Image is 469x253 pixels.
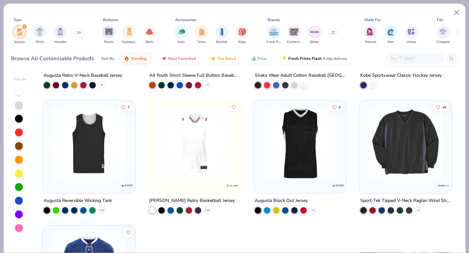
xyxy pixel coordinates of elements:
[178,40,185,45] span: Hats
[36,28,44,35] img: Shirts Image
[339,105,341,109] span: 6
[268,17,280,23] div: Brands
[16,28,23,35] img: Jerseys Image
[407,28,415,35] img: Unisex Image
[122,25,137,45] div: filter for Sweatpants
[340,107,420,180] img: 1ecdc5de-2524-4997-ab16-687cd4917c0e
[57,28,64,35] img: Hoodies Image
[310,40,319,45] span: Gildan
[442,105,446,109] span: 10
[360,196,451,205] div: Sport-Tek Tipped V-Neck Raglan Wind Shirt
[143,25,156,45] div: filter for Skirts
[104,40,114,45] span: Shorts
[367,28,374,35] img: Women Image
[390,55,440,62] input: Try "T-Shirt"
[124,228,133,237] button: Like
[406,40,416,45] span: Unisex
[255,72,345,80] div: Shaka Wear Adult Cotton Baseball [GEOGRAPHIC_DATA]
[365,107,446,180] img: b0ca8c2d-52c5-4bfb-9741-d3e66161185d
[287,25,302,45] button: filter button
[126,28,133,35] img: Sweatpants Image
[439,28,447,35] img: Cropped Image
[119,53,151,64] button: Trending
[121,179,134,192] img: Augusta logo
[122,25,137,45] button: filter button
[122,40,137,45] span: Sweatpants
[282,56,287,61] img: flash.gif
[162,56,167,61] img: most_fav.gif
[437,17,443,23] div: Fits
[215,25,228,45] button: filter button
[405,25,418,45] div: filter for Unisex
[218,28,225,35] img: Bottles Image
[14,40,25,45] span: Jerseys
[255,196,308,205] div: Augusta Block Out Jersey
[238,28,246,35] img: Bags Image
[332,179,345,192] img: Augusta logo
[33,25,46,45] button: filter button
[118,102,133,112] button: Like
[234,107,315,180] img: 791c8402-944b-4f89-9993-f9b5b67b7446
[433,102,449,112] button: Like
[36,40,44,45] span: Shirts
[287,40,302,45] span: Comfort Colors
[236,25,249,45] div: filter for Bags
[54,40,66,45] span: Hoodies
[238,40,246,45] span: Bags
[103,17,118,23] div: Bottoms
[260,107,340,180] img: e86c928a-dc4f-4a50-b882-2b3473525440
[145,40,154,45] span: Skirts
[13,25,26,45] button: filter button
[195,25,208,45] div: filter for Totes
[198,28,205,35] img: Totes Image
[365,40,377,45] span: Women
[288,56,322,61] span: Fresh Prints Flash
[216,40,227,45] span: Bottles
[11,55,94,62] div: Browse All Customizable Products
[13,25,26,45] div: filter for Jerseys
[436,25,449,45] button: filter button
[387,28,394,35] img: Men Image
[364,25,377,45] button: filter button
[154,107,234,180] img: 737a84df-370b-47ba-a833-8dfeab731472
[308,25,321,45] div: filter for Gildan
[329,102,344,112] button: Like
[206,83,209,87] span: + 7
[257,56,267,61] span: Price
[417,208,420,212] span: + 2
[178,28,185,35] img: Hats Image
[310,27,320,37] img: Gildan Image
[54,25,67,45] button: filter button
[277,53,352,64] button: Fresh Prints Flash5 day delivery
[102,25,115,45] button: filter button
[175,25,188,45] button: filter button
[101,56,114,61] div: Sort By
[131,56,147,61] span: Trending
[33,25,46,45] div: filter for Shirts
[384,25,397,45] button: filter button
[229,102,238,112] button: Like
[266,25,281,45] div: filter for Fresh Prints
[269,27,279,37] img: Fresh Prints Image
[323,55,347,62] span: 5 day delivery
[205,208,210,212] span: + 10
[215,25,228,45] div: filter for Bottles
[287,25,302,45] div: filter for Comfort Colors
[13,17,22,23] div: Tops
[146,28,153,35] img: Skirts Image
[226,179,239,192] img: Holloway logo
[197,40,206,45] span: Totes
[100,83,103,87] span: + 9
[195,25,208,45] button: filter button
[102,25,115,45] div: filter for Shorts
[175,25,188,45] div: filter for Hats
[405,25,418,45] button: filter button
[157,53,201,64] button: Most Favorited
[360,72,442,80] div: Kobe Sportswear Classic Hockey Jersey
[311,208,314,212] span: + 4
[13,77,26,82] div: Filter By
[217,56,236,61] span: Top Rated
[246,53,272,64] button: Price
[54,25,67,45] div: filter for Hoodies
[128,105,130,109] span: 7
